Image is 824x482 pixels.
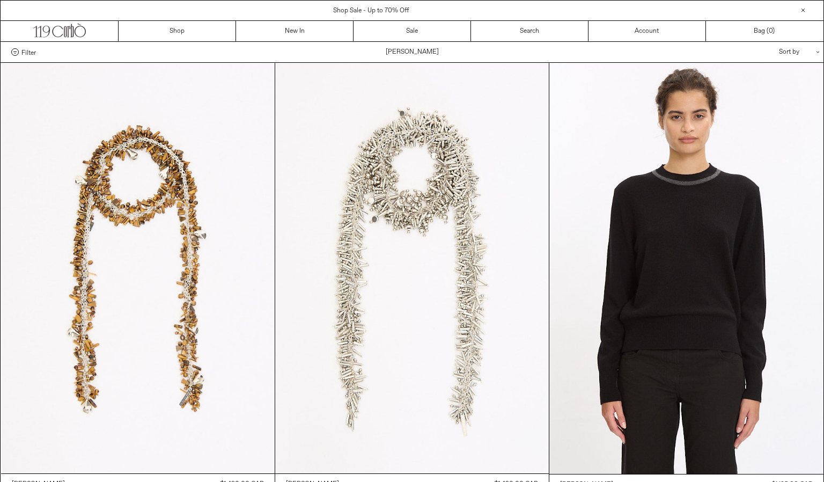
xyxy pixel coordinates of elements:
[119,21,236,41] a: Shop
[588,21,706,41] a: Account
[769,27,772,35] span: 0
[236,21,354,41] a: New In
[354,21,471,41] a: Sale
[1,63,275,473] img: Dries Van Noten Embroidered Scarf Neckline in tiger eye
[275,63,549,473] img: Dries Van Noten Embroidered Scarf Neckline in silver
[21,48,36,56] span: Filter
[333,6,409,15] a: Shop Sale - Up to 70% Off
[716,42,813,62] div: Sort by
[706,21,823,41] a: Bag ()
[769,26,775,36] span: )
[549,63,823,474] img: Dries Van Noten Tiko Sweater in black
[471,21,588,41] a: Search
